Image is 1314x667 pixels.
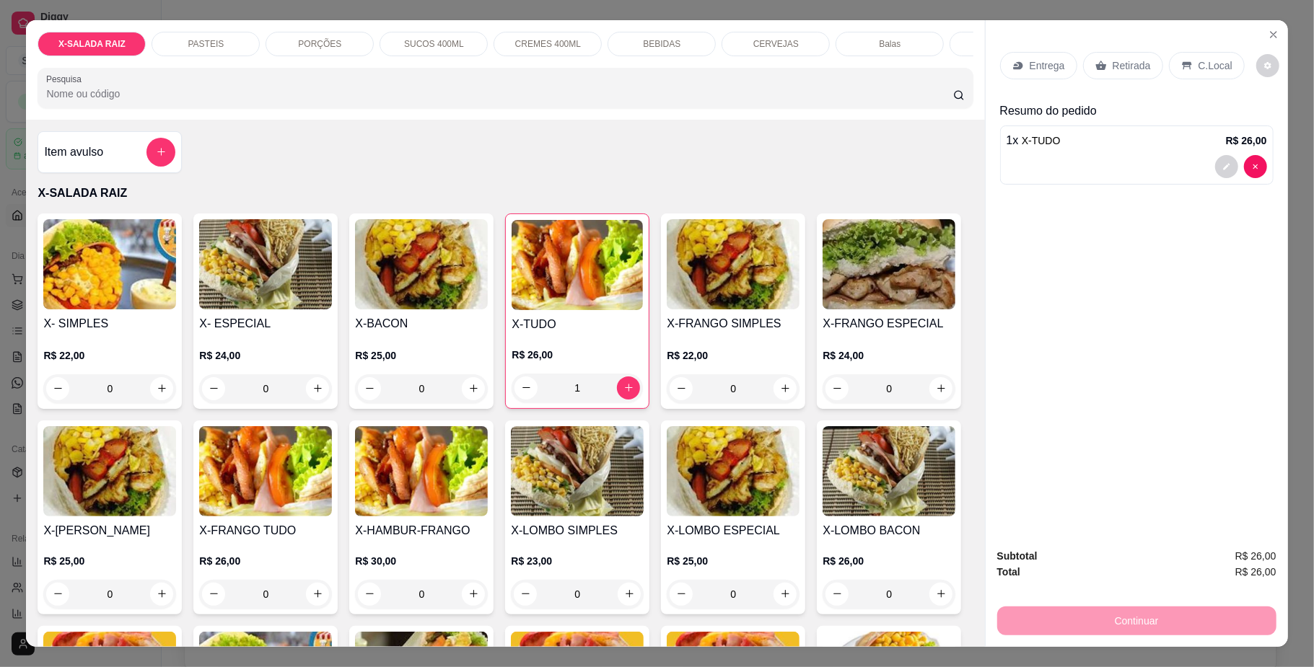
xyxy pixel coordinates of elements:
[667,554,800,568] p: R$ 25,00
[823,522,955,539] h4: X-LOMBO BACON
[1215,155,1238,178] button: decrease-product-quantity
[643,38,680,50] p: BEBIDAS
[199,522,332,539] h4: X-FRANGO TUDO
[670,377,693,400] button: decrease-product-quantity
[618,583,641,606] button: increase-product-quantity
[1235,548,1276,564] span: R$ 26,00
[199,219,332,309] img: product-image
[1226,133,1267,148] p: R$ 26,00
[667,522,800,539] h4: X-LOMBO ESPECIAL
[512,348,643,362] p: R$ 26,00
[58,38,126,50] p: X-SALADA RAIZ
[38,185,973,202] p: X-SALADA RAIZ
[774,377,797,400] button: increase-product-quantity
[46,377,69,400] button: decrease-product-quantity
[1007,132,1061,149] p: 1 x
[997,550,1038,562] strong: Subtotal
[1030,58,1065,73] p: Entrega
[306,377,329,400] button: increase-product-quantity
[46,87,952,101] input: Pesquisa
[823,315,955,332] h4: X-FRANGO ESPECIAL
[753,38,799,50] p: CERVEJAS
[298,38,341,50] p: PORÇÕES
[929,377,952,400] button: increase-product-quantity
[511,522,644,539] h4: X-LOMBO SIMPLES
[512,316,643,333] h4: X-TUDO
[823,219,955,309] img: product-image
[43,219,176,309] img: product-image
[202,583,225,606] button: decrease-product-quantity
[199,426,332,516] img: product-image
[462,583,485,606] button: increase-product-quantity
[355,348,488,363] p: R$ 25,00
[512,220,643,310] img: product-image
[43,348,176,363] p: R$ 22,00
[825,377,849,400] button: decrease-product-quantity
[1235,564,1276,580] span: R$ 26,00
[150,583,173,606] button: increase-product-quantity
[1262,23,1285,46] button: Close
[199,554,332,568] p: R$ 26,00
[514,376,538,399] button: decrease-product-quantity
[667,219,800,309] img: product-image
[511,426,644,516] img: product-image
[202,377,225,400] button: decrease-product-quantity
[823,426,955,516] img: product-image
[199,315,332,332] h4: X- ESPECIAL
[1113,58,1151,73] p: Retirada
[355,554,488,568] p: R$ 30,00
[43,522,176,539] h4: X-[PERSON_NAME]
[43,426,176,516] img: product-image
[44,143,103,161] h4: Item avulso
[617,376,640,399] button: increase-product-quantity
[43,315,176,332] h4: X- SIMPLES
[670,583,693,606] button: decrease-product-quantity
[879,38,901,50] p: Balas
[1000,102,1274,120] p: Resumo do pedido
[515,38,581,50] p: CREMES 400ML
[355,522,488,539] h4: X-HAMBUR-FRANGO
[929,583,952,606] button: increase-product-quantity
[146,138,175,167] button: add-separate-item
[997,566,1020,578] strong: Total
[667,315,800,332] h4: X-FRANGO SIMPLES
[355,315,488,332] h4: X-BACON
[150,377,173,400] button: increase-product-quantity
[825,583,849,606] button: decrease-product-quantity
[1199,58,1232,73] p: C.Local
[188,38,224,50] p: PASTEIS
[667,348,800,363] p: R$ 22,00
[511,554,644,568] p: R$ 23,00
[358,583,381,606] button: decrease-product-quantity
[1244,155,1267,178] button: decrease-product-quantity
[823,554,955,568] p: R$ 26,00
[774,583,797,606] button: increase-product-quantity
[358,377,381,400] button: decrease-product-quantity
[404,38,464,50] p: SUCOS 400ML
[667,426,800,516] img: product-image
[462,377,485,400] button: increase-product-quantity
[823,348,955,363] p: R$ 24,00
[199,348,332,363] p: R$ 24,00
[306,583,329,606] button: increase-product-quantity
[355,219,488,309] img: product-image
[1022,135,1061,146] span: X-TUDO
[514,583,537,606] button: decrease-product-quantity
[43,554,176,568] p: R$ 25,00
[355,426,488,516] img: product-image
[46,73,87,85] label: Pesquisa
[1256,54,1279,77] button: decrease-product-quantity
[46,583,69,606] button: decrease-product-quantity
